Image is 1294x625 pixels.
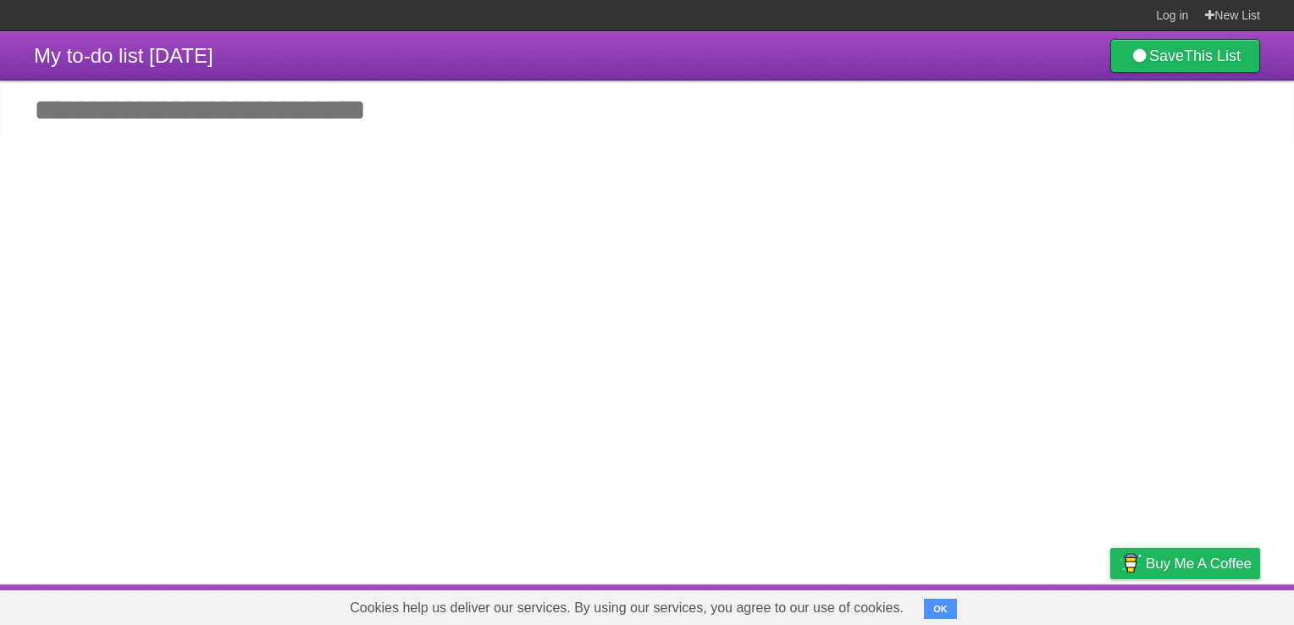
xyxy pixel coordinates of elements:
[885,589,921,621] a: About
[924,599,957,619] button: OK
[1153,589,1260,621] a: Suggest a feature
[1119,549,1142,578] img: Buy me a coffee
[34,44,213,67] span: My to-do list [DATE]
[1146,549,1252,578] span: Buy me a coffee
[1088,589,1132,621] a: Privacy
[1110,548,1260,579] a: Buy me a coffee
[1031,589,1068,621] a: Terms
[1110,39,1260,73] a: SaveThis List
[333,591,921,625] span: Cookies help us deliver our services. By using our services, you agree to our use of cookies.
[941,589,1009,621] a: Developers
[1184,47,1241,64] b: This List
